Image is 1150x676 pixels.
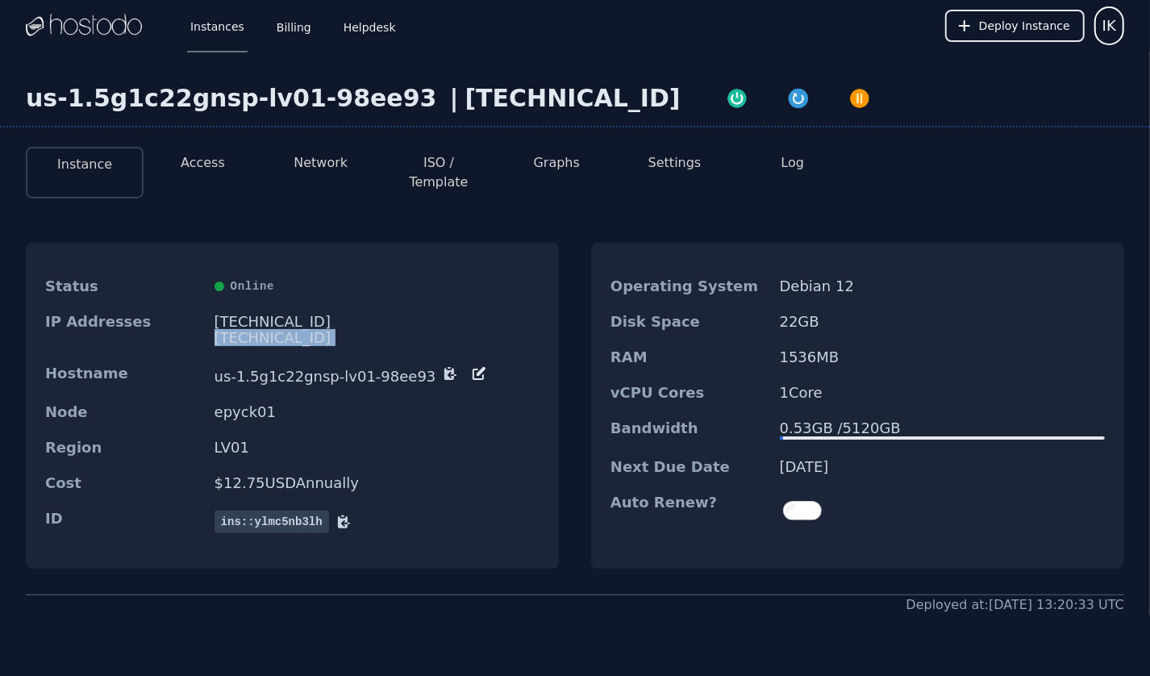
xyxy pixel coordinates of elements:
dd: $ 12.75 USD Annually [215,475,540,491]
dt: IP Addresses [45,314,202,346]
div: us-1.5g1c22gnsp-lv01-98ee93 [26,84,444,113]
dt: Hostname [45,365,202,385]
div: | [444,84,465,113]
dt: Cost [45,475,202,491]
dd: 22 GB [780,314,1105,330]
dd: 1 Core [780,385,1105,401]
dt: Auto Renew? [610,494,767,527]
span: ins::ylmc5nb3lh [215,511,329,533]
dd: Debian 12 [780,278,1105,294]
dt: vCPU Cores [610,385,767,401]
dd: epyck01 [215,404,540,420]
button: Log [781,153,805,173]
img: Power On [726,87,748,110]
dt: Disk Space [610,314,767,330]
button: Access [181,153,225,173]
dt: RAM [610,349,767,365]
span: IK [1102,15,1116,37]
dt: Operating System [610,278,767,294]
dt: Next Due Date [610,459,767,475]
img: Power Off [848,87,871,110]
button: Deploy Instance [945,10,1085,42]
dd: us-1.5g1c22gnsp-lv01-98ee93 [215,365,540,385]
div: Online [215,278,540,294]
dt: Bandwidth [610,420,767,440]
dt: Region [45,440,202,456]
dd: 1536 MB [780,349,1105,365]
div: Deployed at: [DATE] 13:20:33 UTC [906,595,1124,615]
button: Restart [768,84,829,110]
span: Deploy Instance [979,18,1070,34]
div: [TECHNICAL_ID] [215,314,540,330]
button: Settings [648,153,702,173]
div: 0.53 GB / 5120 GB [780,420,1105,436]
button: Power On [706,84,768,110]
div: [TECHNICAL_ID] [215,330,540,346]
button: Instance [57,155,112,174]
button: ISO / Template [393,153,485,192]
button: User menu [1094,6,1124,45]
dd: [DATE] [780,459,1105,475]
button: Network [294,153,348,173]
dd: LV01 [215,440,540,456]
button: Power Off [829,84,890,110]
dt: Node [45,404,202,420]
div: [TECHNICAL_ID] [465,84,681,113]
button: Graphs [534,153,580,173]
dt: Status [45,278,202,294]
img: Logo [26,14,142,38]
dt: ID [45,511,202,533]
img: Restart [787,87,810,110]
